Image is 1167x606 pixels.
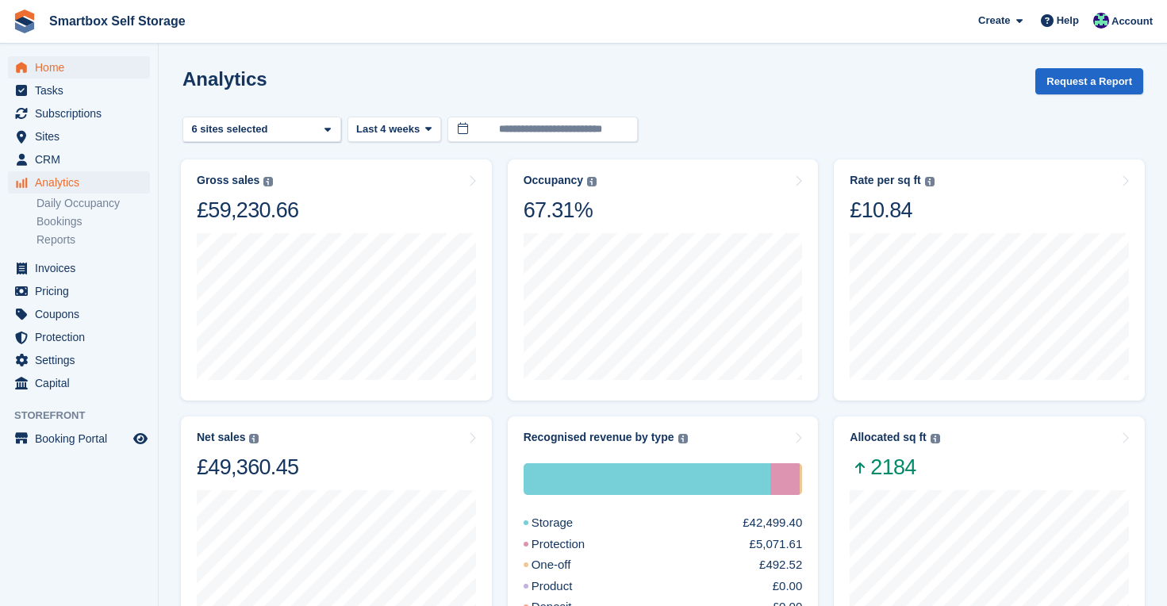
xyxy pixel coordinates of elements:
[43,8,192,34] a: Smartbox Self Storage
[759,556,802,574] div: £492.52
[8,102,150,125] a: menu
[524,197,597,224] div: 67.31%
[524,514,612,532] div: Storage
[8,125,150,148] a: menu
[1093,13,1109,29] img: Roger Canham
[35,428,130,450] span: Booking Portal
[35,102,130,125] span: Subscriptions
[850,454,939,481] span: 2184
[8,148,150,171] a: menu
[524,174,583,187] div: Occupancy
[524,535,624,554] div: Protection
[743,514,802,532] div: £42,499.40
[678,434,688,443] img: icon-info-grey-7440780725fd019a000dd9b08b2336e03edf1995a4989e88bcd33f0948082b44.svg
[35,56,130,79] span: Home
[750,535,803,554] div: £5,071.61
[8,280,150,302] a: menu
[197,197,298,224] div: £59,230.66
[13,10,36,33] img: stora-icon-8386f47178a22dfd0bd8f6a31ec36ba5ce8667c1dd55bd0f319d3a0aa187defe.svg
[35,303,130,325] span: Coupons
[36,232,150,247] a: Reports
[35,171,130,194] span: Analytics
[35,79,130,102] span: Tasks
[8,428,150,450] a: menu
[587,177,597,186] img: icon-info-grey-7440780725fd019a000dd9b08b2336e03edf1995a4989e88bcd33f0948082b44.svg
[197,431,245,444] div: Net sales
[8,56,150,79] a: menu
[182,68,267,90] h2: Analytics
[14,408,158,424] span: Storefront
[850,431,926,444] div: Allocated sq ft
[36,196,150,211] a: Daily Occupancy
[36,214,150,229] a: Bookings
[189,121,274,137] div: 6 sites selected
[35,349,130,371] span: Settings
[770,463,800,495] div: Protection
[197,454,298,481] div: £49,360.45
[249,434,259,443] img: icon-info-grey-7440780725fd019a000dd9b08b2336e03edf1995a4989e88bcd33f0948082b44.svg
[925,177,935,186] img: icon-info-grey-7440780725fd019a000dd9b08b2336e03edf1995a4989e88bcd33f0948082b44.svg
[978,13,1010,29] span: Create
[35,148,130,171] span: CRM
[524,463,770,495] div: Storage
[8,349,150,371] a: menu
[800,463,803,495] div: One-off
[35,125,130,148] span: Sites
[8,303,150,325] a: menu
[8,257,150,279] a: menu
[347,117,441,143] button: Last 4 weeks
[1111,13,1153,29] span: Account
[131,429,150,448] a: Preview store
[1057,13,1079,29] span: Help
[263,177,273,186] img: icon-info-grey-7440780725fd019a000dd9b08b2336e03edf1995a4989e88bcd33f0948082b44.svg
[35,257,130,279] span: Invoices
[850,197,934,224] div: £10.84
[8,171,150,194] a: menu
[356,121,420,137] span: Last 4 weeks
[35,280,130,302] span: Pricing
[8,79,150,102] a: menu
[35,326,130,348] span: Protection
[524,556,609,574] div: One-off
[1035,68,1143,94] button: Request a Report
[8,372,150,394] a: menu
[524,431,674,444] div: Recognised revenue by type
[524,577,611,596] div: Product
[931,434,940,443] img: icon-info-grey-7440780725fd019a000dd9b08b2336e03edf1995a4989e88bcd33f0948082b44.svg
[8,326,150,348] a: menu
[850,174,920,187] div: Rate per sq ft
[773,577,803,596] div: £0.00
[197,174,259,187] div: Gross sales
[35,372,130,394] span: Capital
